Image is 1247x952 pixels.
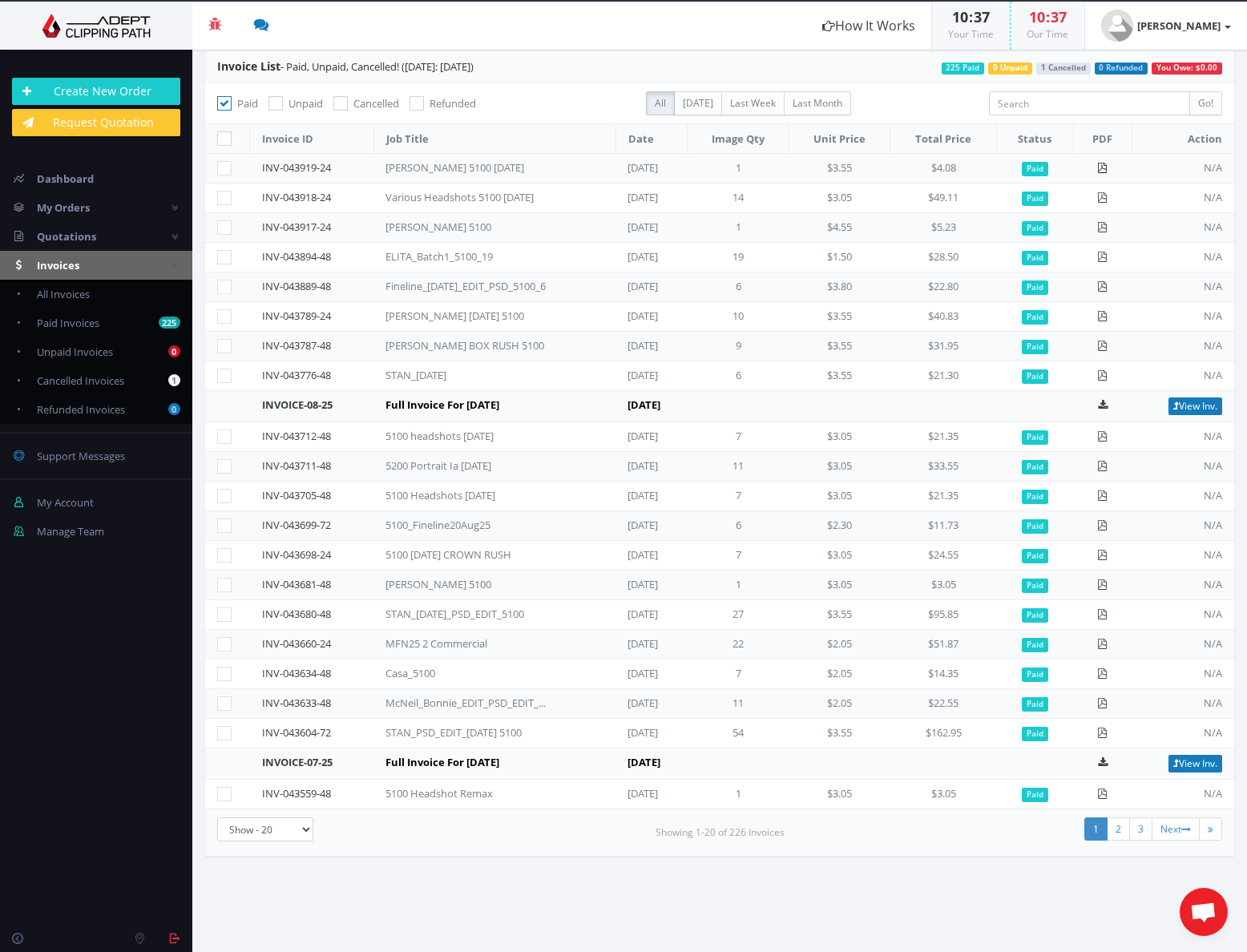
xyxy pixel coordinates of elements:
div: ELITA_Batch1_5100_19 [385,249,546,264]
td: 10 [688,302,789,332]
span: Paid Invoices [37,316,99,330]
input: Go! [1189,91,1222,115]
input: Search [989,91,1190,115]
span: Quotations [37,229,96,244]
span: Refunded Invoices [37,402,125,417]
td: [DATE] [615,154,687,184]
td: [DATE] [615,302,687,332]
a: INV-043634-48 [262,666,331,680]
div: [PERSON_NAME] [DATE] 5100 [385,309,546,324]
a: 2 [1107,817,1130,841]
td: $3.05 [789,184,890,213]
td: 1 [688,154,789,184]
td: $4.08 [890,154,997,184]
td: $2.05 [789,660,890,689]
span: Cancelled [353,96,399,111]
td: $33.55 [890,452,997,482]
a: INV-043633-48 [262,696,331,710]
td: $3.55 [789,600,890,630]
td: Full Invoice For [DATE] [373,391,615,422]
span: Paid [1022,310,1048,325]
div: 5100 headshots [DATE] [385,429,546,444]
a: INV-043705-48 [262,488,331,502]
b: 1 [168,374,180,386]
td: 7 [688,482,789,511]
th: PDF [1073,124,1132,154]
a: INV-043698-24 [262,547,331,562]
a: INV-043680-48 [262,607,331,621]
div: 5100 [DATE] CROWN RUSH [385,547,546,563]
td: [DATE] [615,660,687,689]
span: 37 [974,7,990,26]
td: $3.05 [789,571,890,600]
span: Paid [237,96,258,111]
td: $21.35 [890,482,997,511]
td: 19 [688,243,789,272]
td: [DATE] [615,689,687,719]
span: Support Messages [37,449,125,463]
td: N/A [1132,243,1234,272]
a: INV-043699-72 [262,518,331,532]
td: [DATE] [615,332,687,361]
span: 37 [1051,7,1067,26]
th: Total Price [890,124,997,154]
div: STAN_[DATE] [385,368,546,383]
td: $31.95 [890,332,997,361]
div: Various Headshots 5100 [DATE] [385,190,546,205]
a: INV-043711-48 [262,458,331,473]
span: Paid [1022,430,1048,445]
td: $162.95 [890,719,997,748]
td: 6 [688,511,789,541]
span: Paid [1022,549,1048,563]
td: $14.35 [890,660,997,689]
td: N/A [1132,482,1234,511]
div: 5100 Headshots [DATE] [385,488,546,503]
td: [DATE] [615,541,687,571]
span: - Paid, Unpaid, Cancelled! ([DATE]: [DATE]) [217,59,474,74]
td: $3.05 [789,541,890,571]
td: [DATE] [615,422,687,452]
td: N/A [1132,660,1234,689]
td: $11.73 [890,511,997,541]
label: All [646,91,675,115]
span: All Invoices [37,287,90,301]
span: 225 Paid [942,63,985,75]
small: Showing 1-20 of 226 Invoices [656,825,785,840]
td: $22.80 [890,272,997,302]
div: 5100_Fineline20Aug25 [385,518,546,533]
a: Create New Order [12,78,180,105]
td: $3.55 [789,154,890,184]
span: Paid [1022,369,1048,384]
label: [DATE] [674,91,722,115]
td: $2.30 [789,511,890,541]
a: [PERSON_NAME] [1085,2,1247,50]
span: 1 Cancelled [1036,63,1091,75]
td: [DATE] [615,719,687,748]
span: 10 [1029,7,1045,26]
span: Unpaid [289,96,323,111]
td: 9 [688,332,789,361]
a: INV-043917-24 [262,220,331,234]
td: [DATE] [615,361,687,391]
td: $5.23 [890,213,997,243]
div: [PERSON_NAME] BOX RUSH 5100 [385,338,546,353]
td: $3.05 [789,452,890,482]
span: 0 Unpaid [988,63,1032,75]
td: $51.87 [890,630,997,660]
td: N/A [1132,332,1234,361]
span: Paid [1022,788,1048,802]
td: [DATE] [615,184,687,213]
a: View Inv. [1168,397,1222,415]
td: $3.05 [890,780,997,809]
td: 11 [688,452,789,482]
td: [DATE] [615,213,687,243]
b: 0 [168,403,180,415]
img: user_default.jpg [1101,10,1133,42]
span: Paid [1022,340,1048,354]
a: INV-043789-24 [262,309,331,323]
td: N/A [1132,422,1234,452]
td: 22 [688,630,789,660]
div: [PERSON_NAME] 5100 [385,577,546,592]
div: STAN_[DATE]_PSD_EDIT_5100 [385,607,546,622]
td: $3.55 [789,719,890,748]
